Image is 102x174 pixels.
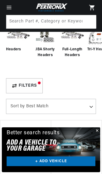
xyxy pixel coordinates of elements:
[82,15,96,28] button: Search Part #, Category or Keyword
[6,15,96,28] input: Search Part #, Category or Keyword
[33,22,57,58] a: JBA Shorty Headers JBA Shorty Headers
[6,22,30,52] a: Headers Headers
[60,47,84,58] span: Full-Length Headers
[35,2,68,12] img: Pertronix
[7,129,60,138] div: Better search results
[60,22,84,58] a: Full-Length Headers Full-Length Headers
[33,25,57,45] img: JBA Shorty Headers
[6,47,21,52] span: Headers
[6,25,30,44] img: Headers
[7,156,95,166] a: + ADD VEHICLE
[6,99,96,114] select: Sort by
[11,104,25,109] span: Sort by
[6,78,43,93] div: Filters
[93,127,100,135] button: Close
[60,25,84,44] img: Full-Length Headers
[33,47,57,58] span: JBA Shorty Headers
[7,140,61,152] h2: Add A VEHICLE to your garage
[2,4,16,11] summary: Menu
